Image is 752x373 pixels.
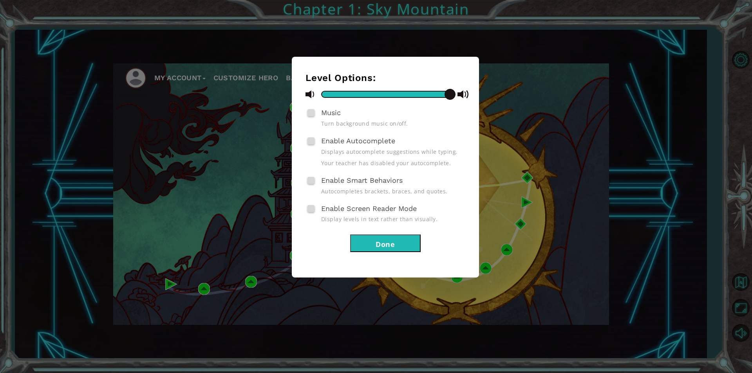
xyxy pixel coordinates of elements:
[321,215,465,223] span: Display levels in text rather than visually.
[321,204,417,213] span: Enable Screen Reader Mode
[321,120,465,127] span: Turn background music on/off.
[321,176,403,184] span: Enable Smart Behaviors
[321,148,465,155] span: Displays autocomplete suggestions while typing.
[305,72,465,83] h3: Level Options:
[321,137,395,145] span: Enable Autocomplete
[321,108,341,117] span: Music
[350,234,421,252] button: Done
[321,187,465,195] span: Autocompletes brackets, braces, and quotes.
[321,159,465,167] span: Your teacher has disabled your autocomplete.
